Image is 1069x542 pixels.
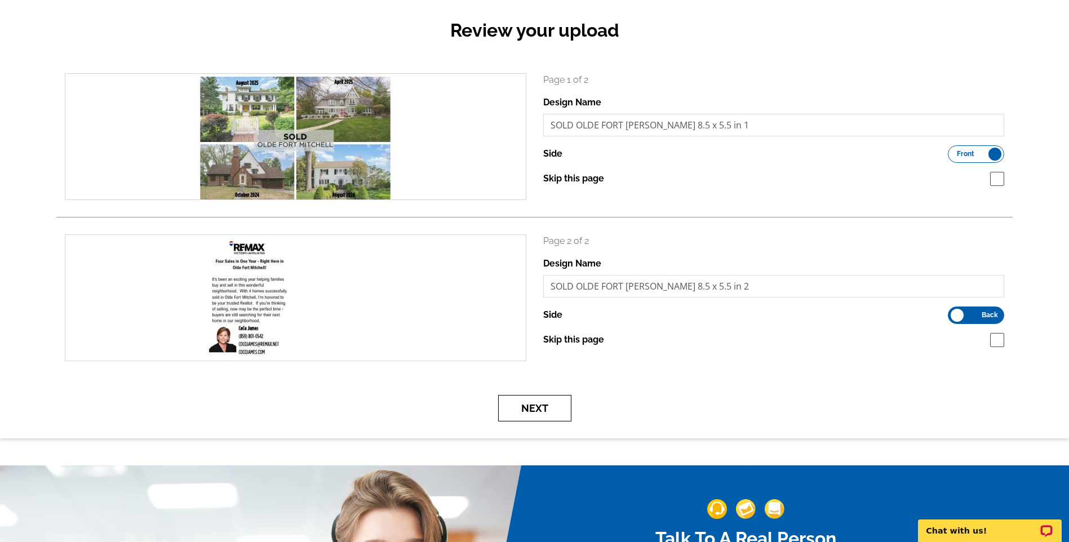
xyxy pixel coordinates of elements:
input: File Name [543,275,1005,297]
img: support-img-1.png [707,499,727,519]
img: support-img-3_1.png [765,499,784,519]
label: Design Name [543,257,601,270]
span: Front [957,151,974,157]
p: Page 1 of 2 [543,73,1005,87]
button: Next [498,395,571,421]
iframe: LiveChat chat widget [911,507,1069,542]
label: Side [543,308,562,322]
h2: Review your upload [56,20,1013,41]
label: Design Name [543,96,601,109]
span: Back [982,312,998,318]
img: support-img-2.png [736,499,756,519]
label: Skip this page [543,172,604,185]
input: File Name [543,114,1005,136]
label: Side [543,147,562,161]
p: Page 2 of 2 [543,234,1005,248]
label: Skip this page [543,333,604,346]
